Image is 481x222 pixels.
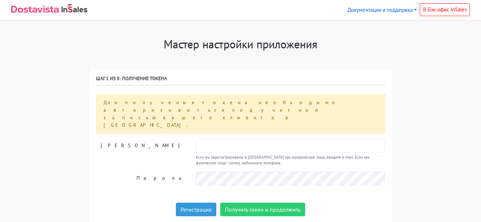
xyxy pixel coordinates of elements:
img: Dostavista - срочная курьерская служба доставки [11,6,59,13]
label: [PERSON_NAME] [91,139,191,166]
h1: Мастер настройки приложения [88,37,393,51]
a: Документация и поддержка [345,3,420,17]
img: InSales [62,4,87,13]
div: Для получения токена необходимо авторизоваться под учетной записью вашего клиента в [GEOGRAPHIC_D... [96,94,385,134]
a: В Бэк-офис InSales [420,3,470,16]
label: Пароль [91,172,191,185]
button: Получить токен и продолжить [220,203,305,216]
a: Регистрация [176,203,216,216]
small: Если вы зарегистрированы в [GEOGRAPHIC_DATA] как юридическое лицо, введите e-mail. Если как физич... [196,154,385,166]
h6: Шаг 1 из 8: Получение токена [96,76,385,85]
